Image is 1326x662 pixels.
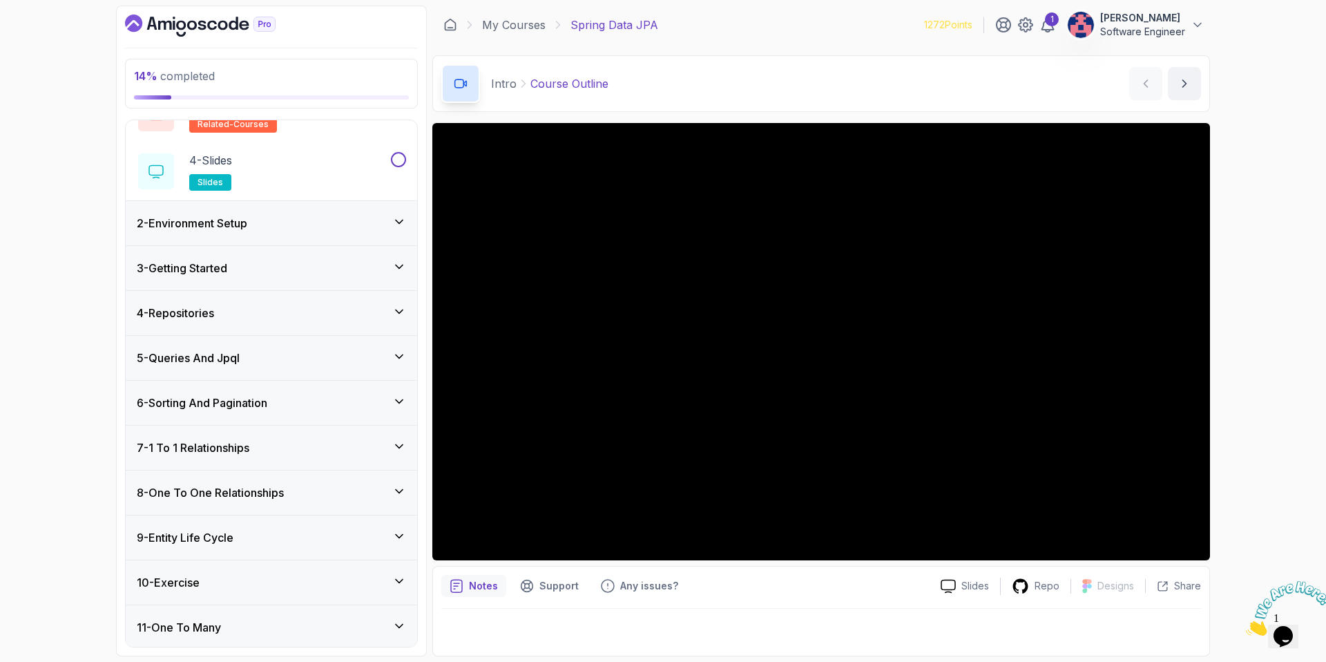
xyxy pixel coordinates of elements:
button: Support button [512,575,587,597]
p: Any issues? [620,579,678,593]
span: 14 % [134,69,157,83]
button: 4-Slidesslides [137,152,406,191]
button: 3-Getting Started [126,246,417,290]
button: 11-One To Many [126,605,417,650]
span: slides [198,177,223,188]
button: 7-1 To 1 Relationships [126,426,417,470]
p: Course Outline [530,75,608,92]
p: Slides [961,579,989,593]
iframe: 1 - Course Outline [432,123,1210,560]
iframe: chat widget [1240,576,1326,641]
a: 1 [1039,17,1056,33]
button: 10-Exercise [126,560,417,605]
button: notes button [441,575,506,597]
h3: 7 - 1 To 1 Relationships [137,439,249,456]
h3: 5 - Queries And Jpql [137,350,240,366]
img: user profile image [1068,12,1094,38]
a: Dashboard [443,18,457,32]
button: previous content [1129,67,1162,100]
p: Spring Data JPA [570,17,658,33]
button: user profile image[PERSON_NAME]Software Engineer [1067,11,1204,39]
h3: 9 - Entity Life Cycle [137,529,233,546]
button: Feedback button [593,575,686,597]
button: Share [1145,579,1201,593]
button: 8-One To One Relationships [126,471,417,515]
div: 1 [1045,12,1059,26]
button: next content [1168,67,1201,100]
a: Repo [1001,578,1070,595]
p: Software Engineer [1100,25,1185,39]
span: completed [134,69,215,83]
p: Support [539,579,579,593]
h3: 4 - Repositories [137,305,214,321]
p: Intro [491,75,517,92]
h3: 2 - Environment Setup [137,215,247,231]
span: 1 [6,6,11,17]
h3: 10 - Exercise [137,574,200,591]
h3: 3 - Getting Started [137,260,227,276]
p: 1272 Points [924,18,972,32]
p: 4 - Slides [189,152,232,169]
h3: 8 - One To One Relationships [137,484,284,501]
button: 2-Environment Setup [126,201,417,245]
button: 6-Sorting And Pagination [126,381,417,425]
p: Share [1174,579,1201,593]
a: Dashboard [125,15,307,37]
button: 4-Repositories [126,291,417,335]
p: Repo [1035,579,1059,593]
img: Chat attention grabber [6,6,91,60]
button: 9-Entity Life Cycle [126,516,417,560]
button: 5-Queries And Jpql [126,336,417,380]
p: [PERSON_NAME] [1100,11,1185,25]
span: related-courses [198,119,269,130]
p: Notes [469,579,498,593]
p: Designs [1097,579,1134,593]
h3: 6 - Sorting And Pagination [137,395,267,411]
a: My Courses [482,17,546,33]
h3: 11 - One To Many [137,619,221,636]
a: Slides [930,579,1000,594]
